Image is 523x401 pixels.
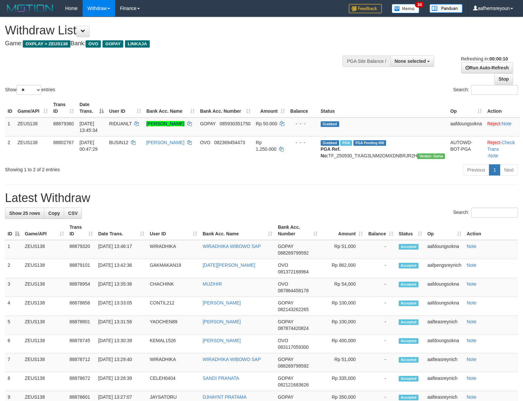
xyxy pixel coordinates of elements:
span: Copy 082369454473 to clipboard [214,140,245,145]
th: Balance: activate to sort column ascending [366,221,396,240]
th: ID: activate to sort column descending [5,221,22,240]
a: Run Auto-Refresh [461,62,513,73]
th: Status: activate to sort column ascending [396,221,425,240]
span: PGA Pending [353,140,386,146]
span: OVO [278,338,288,343]
a: Note [467,376,477,381]
span: Rp 1.250.000 [256,140,276,152]
span: Marked by aafsreyleap [340,140,352,146]
button: None selected [390,56,434,67]
td: WIRADHIKA [147,240,200,259]
td: GAKMAKAN19 [147,259,200,278]
td: - [366,372,396,391]
a: SANDI PRANATA [203,376,239,381]
td: 2 [5,136,15,162]
a: Note [467,394,477,400]
td: 1 [5,240,22,259]
td: ZEUS138 [22,297,67,316]
th: Status [318,99,448,117]
td: 88878954 [67,278,96,297]
a: Note [467,319,477,324]
a: DJHAYNT PRATAMA [203,394,247,400]
td: Rp 51,000 [320,353,366,372]
td: 4 [5,297,22,316]
td: 88878672 [67,372,96,391]
td: aafdoungsokna [425,335,464,353]
a: WIRADHIKA WIBOWO SAP [203,244,261,249]
td: 2 [5,259,22,278]
a: Stop [494,73,513,85]
td: - [366,297,396,316]
span: Grabbed [321,121,339,127]
td: aafdoungsokna [448,117,485,137]
div: Showing 1 to 2 of 2 entries [5,164,213,173]
a: WIRADHIKA WIBOWO SAP [203,357,261,362]
td: 8 [5,372,22,391]
th: Date Trans.: activate to sort column descending [77,99,106,117]
span: Copy 082121683626 to clipboard [278,382,308,387]
div: - - - [290,139,315,146]
a: Copy [44,208,64,219]
span: Copy 085930351750 to clipboard [220,121,250,126]
td: 88878801 [67,316,96,335]
a: Note [467,262,477,268]
a: Note [502,121,511,126]
td: ZEUS138 [22,372,67,391]
td: TF_250930_TXAG3LNM2OMXDNBRJR2H [318,136,448,162]
th: Balance [288,99,318,117]
span: GOPAY [278,300,293,305]
div: - - - [290,120,315,127]
th: Bank Acc. Name: activate to sort column ascending [200,221,275,240]
a: Reject [487,140,501,145]
span: GOPAY [102,40,123,48]
td: KEMAL1526 [147,335,200,353]
div: PGA Site Balance / [342,56,390,67]
th: Game/API: activate to sort column ascending [15,99,51,117]
th: Bank Acc. Name: activate to sort column ascending [144,99,197,117]
a: Previous [463,164,489,176]
span: GOPAY [278,357,293,362]
th: Trans ID: activate to sort column ascending [51,99,77,117]
img: Feedback.jpg [349,4,382,13]
td: 5 [5,316,22,335]
span: Grabbed [321,140,339,146]
span: Accepted [399,319,419,325]
td: ZEUS138 [15,136,51,162]
strong: 00:00:10 [489,56,508,61]
span: Rp 50.000 [256,121,277,126]
span: Accepted [399,301,419,306]
td: 6 [5,335,22,353]
h1: Withdraw List [5,24,342,37]
td: aafteasreynich [425,353,464,372]
td: CHACHINK [147,278,200,297]
a: [PERSON_NAME] [203,300,241,305]
td: aafteasreynich [425,372,464,391]
td: 88879320 [67,240,96,259]
a: CSV [64,208,82,219]
span: OVO [86,40,101,48]
td: [DATE] 13:31:56 [96,316,147,335]
span: BUSIN12 [109,140,128,145]
td: Rp 51,000 [320,240,366,259]
label: Show entries [5,85,55,95]
span: GOPAY [278,244,293,249]
a: Note [489,153,499,158]
td: ZEUS138 [22,259,67,278]
td: YAOCHEN89 [147,316,200,335]
a: Show 25 rows [5,208,44,219]
span: Accepted [399,395,419,400]
a: Reject [487,121,501,126]
td: - [366,316,396,335]
td: 88879101 [67,259,96,278]
th: Game/API: activate to sort column ascending [22,221,67,240]
td: ZEUS138 [22,278,67,297]
span: Copy 081372168964 to clipboard [278,269,308,274]
img: MOTION_logo.png [5,3,55,13]
span: Refreshing in: [461,56,508,61]
label: Search: [453,85,518,95]
h4: Game: Bank: [5,40,342,47]
span: LINKAJA [125,40,150,48]
td: ZEUS138 [22,353,67,372]
th: Action [464,221,518,240]
td: [DATE] 13:29:40 [96,353,147,372]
